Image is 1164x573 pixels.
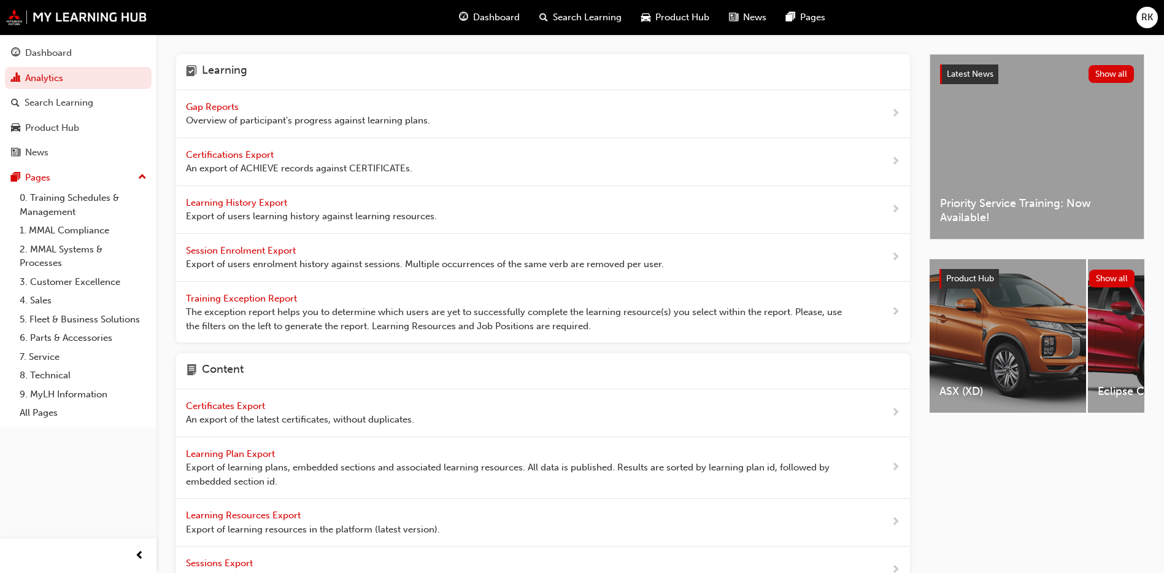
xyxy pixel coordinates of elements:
[186,257,664,271] span: Export of users enrolment history against sessions. Multiple occurrences of the same verb are rem...
[939,384,1076,399] span: ASX (XD)
[891,405,900,421] span: next-icon
[186,114,430,128] span: Overview of participant's progress against learning plans.
[176,499,910,547] a: Learning Resources Export Export of learning resources in the platform (latest version).next-icon
[176,389,910,437] a: Certificates Export An export of the latest certificates, without duplicates.next-icon
[940,197,1134,224] span: Priority Service Training: Now Available!
[202,363,244,379] h4: Content
[15,291,152,310] a: 4. Sales
[5,39,152,166] button: DashboardAnalyticsSearch LearningProduct HubNews
[15,385,152,404] a: 9. MyLH Information
[539,10,548,25] span: search-icon
[939,269,1135,289] a: Product HubShow all
[473,10,520,25] span: Dashboard
[176,437,910,499] a: Learning Plan Export Export of learning plans, embedded sections and associated learning resource...
[186,413,414,427] span: An export of the latest certificates, without duplicates.
[202,64,247,80] h4: Learning
[449,5,530,30] a: guage-iconDashboard
[5,42,152,64] a: Dashboard
[1089,65,1135,83] button: Show all
[891,250,900,265] span: next-icon
[930,259,1086,413] a: ASX (XD)
[15,189,152,221] a: 0. Training Schedules & Management
[186,197,290,208] span: Learning History Export
[15,366,152,385] a: 8. Technical
[186,558,255,569] span: Sessions Export
[891,106,900,122] span: next-icon
[176,186,910,234] a: Learning History Export Export of users learning history against learning resources.next-icon
[1089,270,1135,287] button: Show all
[946,273,994,284] span: Product Hub
[176,282,910,344] a: Training Exception Report The exception report helps you to determine which users are yet to succ...
[138,170,147,185] span: up-icon
[135,548,144,564] span: prev-icon
[25,146,48,160] div: News
[459,10,468,25] span: guage-icon
[186,149,276,160] span: Certifications Export
[15,310,152,329] a: 5. Fleet & Business Solutions
[5,92,152,114] a: Search Learning
[553,10,622,25] span: Search Learning
[800,10,825,25] span: Pages
[530,5,631,30] a: search-iconSearch Learning
[176,234,910,282] a: Session Enrolment Export Export of users enrolment history against sessions. Multiple occurrences...
[5,141,152,164] a: News
[186,293,299,304] span: Training Exception Report
[15,403,152,423] a: All Pages
[15,240,152,273] a: 2. MMAL Systems & Processes
[25,121,79,135] div: Product Hub
[641,10,650,25] span: car-icon
[947,69,993,79] span: Latest News
[891,154,900,170] span: next-icon
[25,96,93,110] div: Search Learning
[1141,10,1153,25] span: RK
[15,221,152,240] a: 1. MMAL Compliance
[719,5,776,30] a: news-iconNews
[186,461,852,488] span: Export of learning plans, embedded sections and associated learning resources. All data is publis...
[11,173,20,184] span: pages-icon
[5,67,152,90] a: Analytics
[186,305,852,333] span: The exception report helps you to determine which users are yet to successfully complete the lear...
[6,9,147,25] img: mmal
[11,98,20,109] span: search-icon
[176,90,910,138] a: Gap Reports Overview of participant's progress against learning plans.next-icon
[743,10,766,25] span: News
[186,448,277,459] span: Learning Plan Export
[930,54,1144,240] a: Latest NewsShow allPriority Service Training: Now Available!
[786,10,795,25] span: pages-icon
[186,245,298,256] span: Session Enrolment Export
[11,73,20,84] span: chart-icon
[1136,7,1158,28] button: RK
[5,166,152,189] button: Pages
[186,209,437,224] span: Export of users learning history against learning resources.
[186,64,197,80] span: learning-icon
[25,46,72,60] div: Dashboard
[186,363,197,379] span: page-icon
[11,123,20,134] span: car-icon
[655,10,709,25] span: Product Hub
[11,48,20,59] span: guage-icon
[891,460,900,475] span: next-icon
[5,117,152,139] a: Product Hub
[186,101,241,112] span: Gap Reports
[11,147,20,158] span: news-icon
[891,202,900,217] span: next-icon
[15,329,152,348] a: 6. Parts & Accessories
[176,138,910,186] a: Certifications Export An export of ACHIEVE records against CERTIFICATEs.next-icon
[891,305,900,320] span: next-icon
[15,273,152,292] a: 3. Customer Excellence
[186,523,440,537] span: Export of learning resources in the platform (latest version).
[25,171,50,185] div: Pages
[186,510,303,521] span: Learning Resources Export
[186,400,268,411] span: Certificates Export
[940,64,1134,84] a: Latest NewsShow all
[15,348,152,367] a: 7. Service
[729,10,738,25] span: news-icon
[631,5,719,30] a: car-iconProduct Hub
[776,5,835,30] a: pages-iconPages
[891,515,900,530] span: next-icon
[186,162,412,176] span: An export of ACHIEVE records against CERTIFICATEs.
